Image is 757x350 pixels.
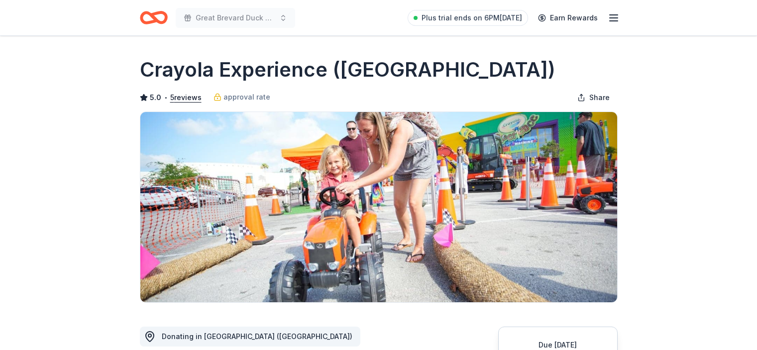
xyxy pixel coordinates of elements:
[140,112,617,302] img: Image for Crayola Experience (Orlando)
[162,332,352,341] span: Donating in [GEOGRAPHIC_DATA] ([GEOGRAPHIC_DATA])
[422,12,522,24] span: Plus trial ends on 6PM[DATE]
[140,56,555,84] h1: Crayola Experience ([GEOGRAPHIC_DATA])
[569,88,618,108] button: Share
[589,92,610,104] span: Share
[196,12,275,24] span: Great Brevard Duck Race
[532,9,604,27] a: Earn Rewards
[164,94,167,102] span: •
[223,91,270,103] span: approval rate
[214,91,270,103] a: approval rate
[176,8,295,28] button: Great Brevard Duck Race
[170,92,202,104] button: 5reviews
[408,10,528,26] a: Plus trial ends on 6PM[DATE]
[150,92,161,104] span: 5.0
[140,6,168,29] a: Home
